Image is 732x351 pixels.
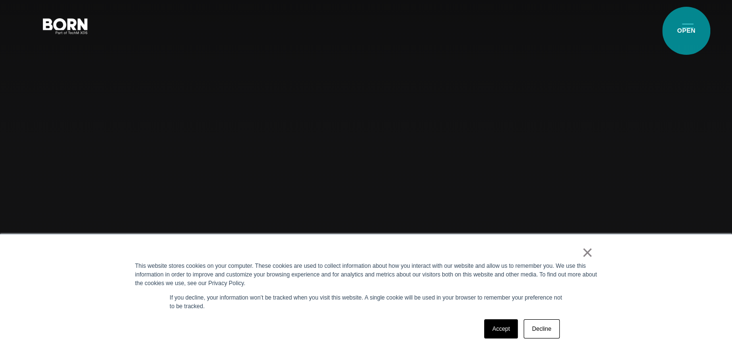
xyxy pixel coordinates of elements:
[582,248,593,257] a: ×
[484,319,518,338] a: Accept
[170,293,563,311] p: If you decline, your information won’t be tracked when you visit this website. A single cookie wi...
[135,262,597,288] div: This website stores cookies on your computer. These cookies are used to collect information about...
[676,15,699,36] button: Open
[524,319,559,338] a: Decline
